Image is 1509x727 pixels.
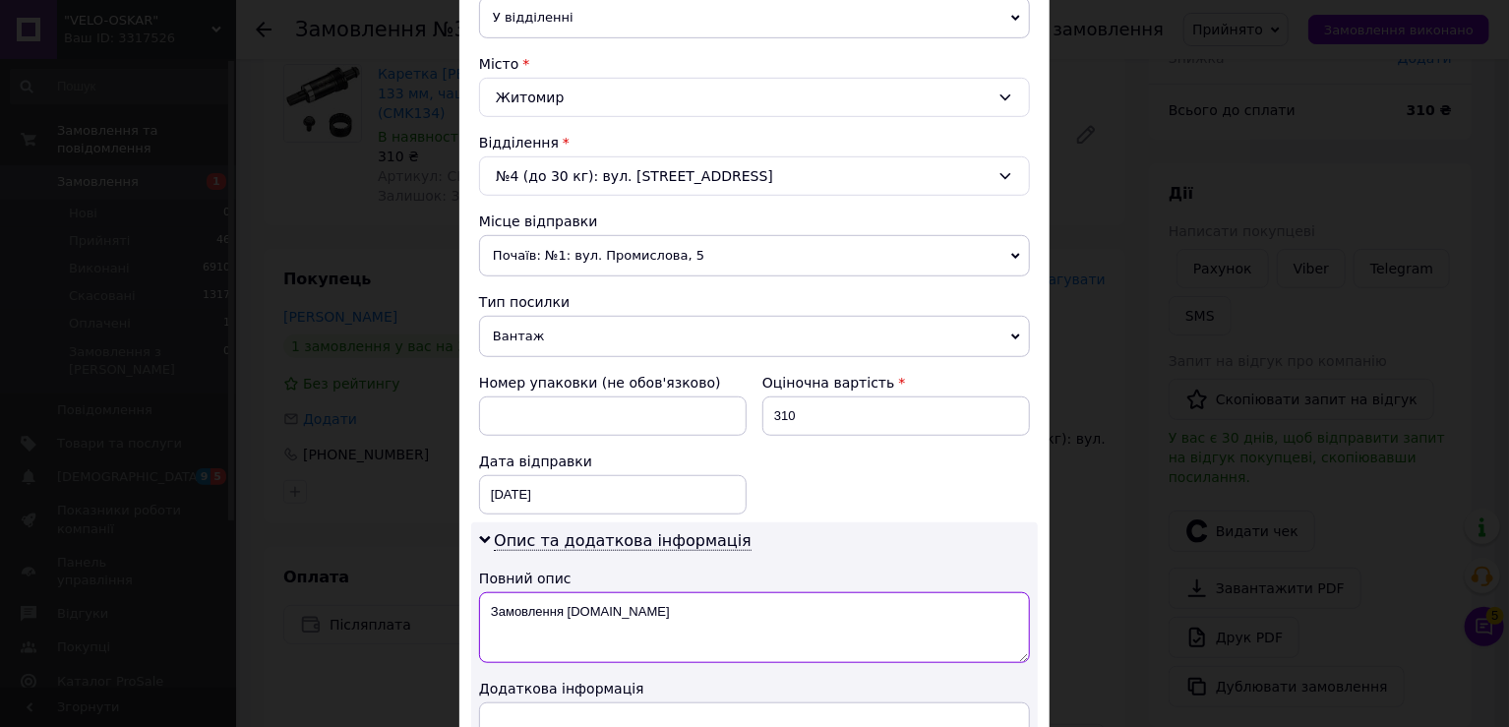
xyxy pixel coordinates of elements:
div: Оціночна вартість [762,373,1030,393]
div: №4 (до 30 кг): вул. [STREET_ADDRESS] [479,156,1030,196]
div: Повний опис [479,569,1030,588]
span: Місце відправки [479,213,598,229]
div: Житомир [479,78,1030,117]
span: Тип посилки [479,294,570,310]
div: Відділення [479,133,1030,152]
span: Опис та додаткова інформація [494,531,752,551]
div: Дата відправки [479,452,747,471]
div: Місто [479,54,1030,74]
span: Почаїв: №1: вул. Промислова, 5 [479,235,1030,276]
textarea: Замовлення [DOMAIN_NAME] [479,592,1030,663]
div: Номер упаковки (не обов'язково) [479,373,747,393]
div: Додаткова інформація [479,679,1030,698]
span: Вантаж [479,316,1030,357]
